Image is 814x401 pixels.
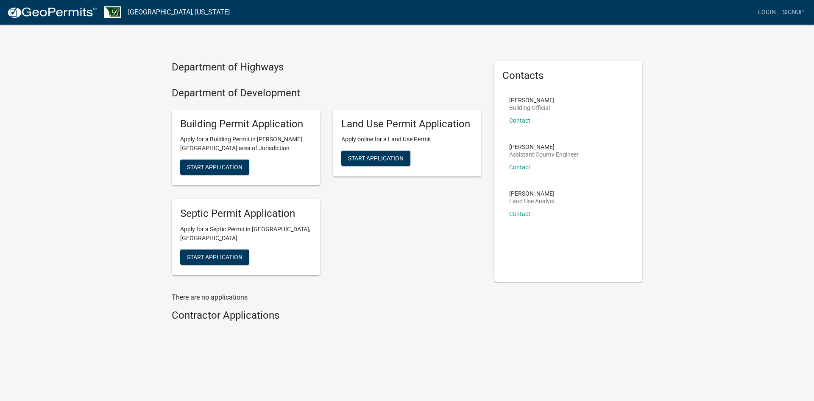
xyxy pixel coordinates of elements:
[509,191,555,196] p: [PERSON_NAME]
[180,208,312,220] h5: Septic Permit Application
[509,105,555,111] p: Building Official
[172,87,481,99] h4: Department of Development
[180,135,312,153] p: Apply for a Building Permit in [PERSON_NAME][GEOGRAPHIC_DATA] area of Jurisdiction
[180,118,312,130] h5: Building Permit Application
[509,210,530,217] a: Contact
[104,6,121,18] img: Benton County, Minnesota
[180,225,312,243] p: Apply for a Septic Permit in [GEOGRAPHIC_DATA], [GEOGRAPHIC_DATA]
[341,151,410,166] button: Start Application
[341,135,473,144] p: Apply online for a Land Use Permit
[180,250,249,265] button: Start Application
[509,164,530,171] a: Contact
[172,61,481,73] h4: Department of Highways
[502,70,634,82] h5: Contacts
[509,117,530,124] a: Contact
[348,155,404,162] span: Start Application
[509,144,579,150] p: [PERSON_NAME]
[172,292,481,303] p: There are no applications
[187,164,243,171] span: Start Application
[755,4,779,20] a: Login
[128,5,230,20] a: [GEOGRAPHIC_DATA], [US_STATE]
[172,309,481,322] h4: Contractor Applications
[187,254,243,261] span: Start Application
[172,309,481,325] wm-workflow-list-section: Contractor Applications
[509,97,555,103] p: [PERSON_NAME]
[341,118,473,130] h5: Land Use Permit Application
[180,160,249,175] button: Start Application
[509,151,579,157] p: Assistant County Engineer
[779,4,807,20] a: Signup
[509,198,555,204] p: Land Use Analyst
